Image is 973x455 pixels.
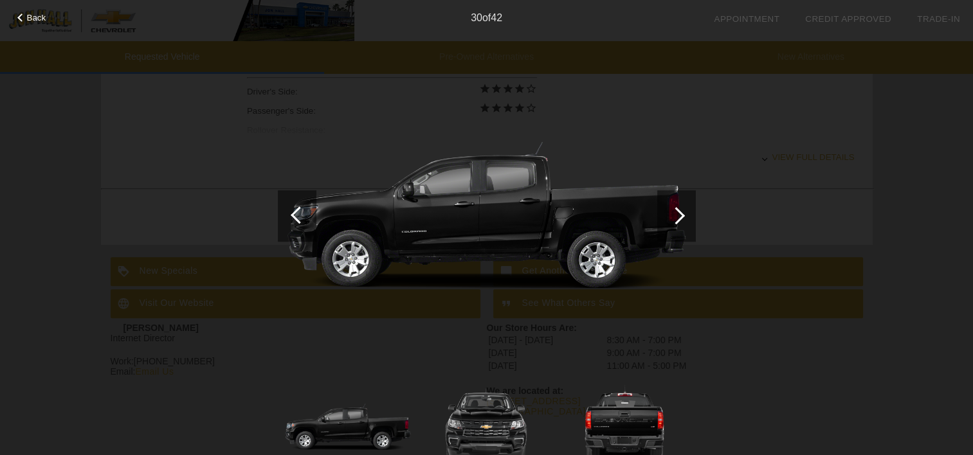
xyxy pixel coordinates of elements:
[27,13,46,22] span: Back
[491,12,502,23] span: 42
[278,59,696,373] img: 2022cht350050_1280_03.png
[714,14,779,24] a: Appointment
[805,14,891,24] a: Credit Approved
[917,14,960,24] a: Trade-In
[471,12,482,23] span: 30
